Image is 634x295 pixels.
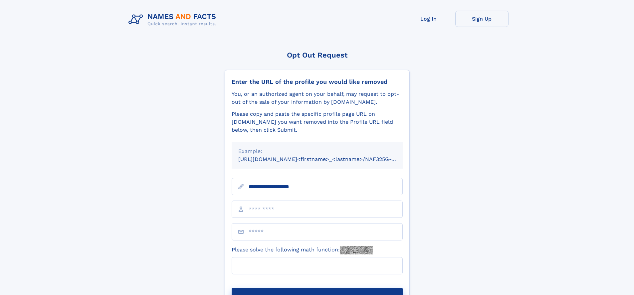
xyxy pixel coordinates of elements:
div: You, or an authorized agent on your behalf, may request to opt-out of the sale of your informatio... [232,90,403,106]
label: Please solve the following math function: [232,246,373,254]
div: Please copy and paste the specific profile page URL on [DOMAIN_NAME] you want removed into the Pr... [232,110,403,134]
small: [URL][DOMAIN_NAME]<firstname>_<lastname>/NAF325G-xxxxxxxx [238,156,415,162]
div: Opt Out Request [225,51,410,59]
a: Log In [402,11,455,27]
div: Example: [238,147,396,155]
div: Enter the URL of the profile you would like removed [232,78,403,85]
img: Logo Names and Facts [126,11,222,29]
a: Sign Up [455,11,509,27]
